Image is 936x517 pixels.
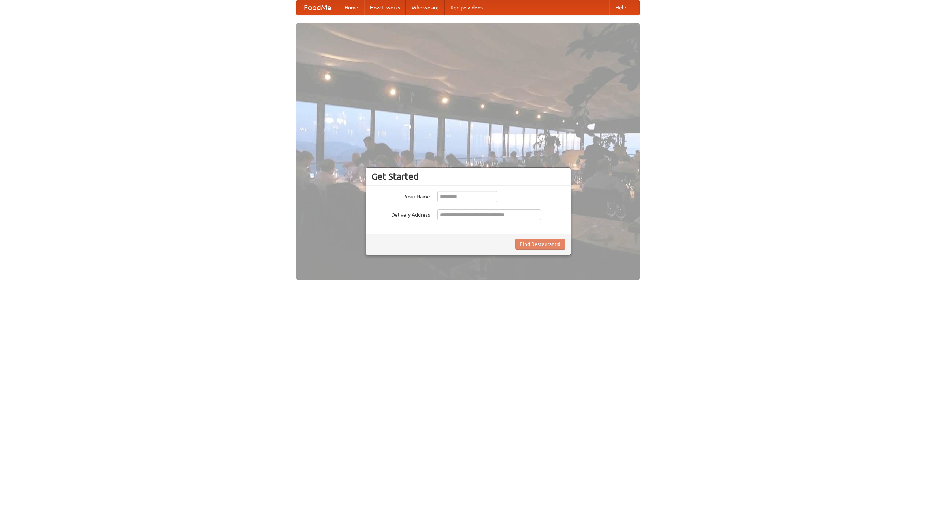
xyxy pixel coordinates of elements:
button: Find Restaurants! [515,239,565,250]
a: Who we are [406,0,445,15]
a: How it works [364,0,406,15]
a: Home [339,0,364,15]
h3: Get Started [371,171,565,182]
label: Your Name [371,191,430,200]
a: FoodMe [297,0,339,15]
a: Recipe videos [445,0,488,15]
a: Help [609,0,632,15]
label: Delivery Address [371,209,430,218]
